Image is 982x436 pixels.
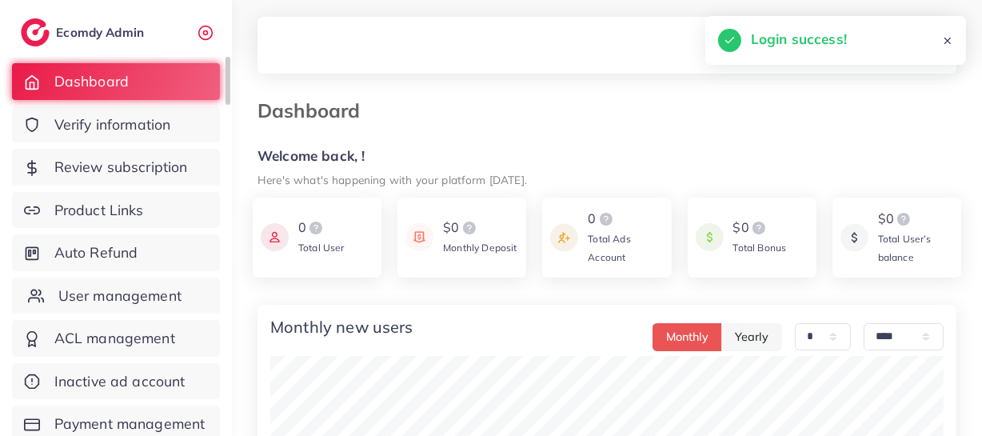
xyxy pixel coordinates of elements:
[257,99,373,122] h3: Dashboard
[54,371,186,392] span: Inactive ad account
[751,29,847,50] h5: Login success!
[54,200,144,221] span: Product Links
[12,63,220,100] a: Dashboard
[257,173,527,186] small: Here's what's happening with your platform [DATE].
[550,210,578,266] img: icon payment
[54,114,171,135] span: Verify information
[597,210,616,229] img: logo
[749,218,768,238] img: logo
[721,323,782,351] button: Yearly
[588,210,663,229] div: 0
[12,106,220,143] a: Verify information
[298,218,345,238] div: 0
[653,323,722,351] button: Monthly
[12,363,220,400] a: Inactive ad account
[54,414,206,434] span: Payment management
[21,18,148,46] a: logoEcomdy Admin
[443,218,517,238] div: $0
[12,278,220,314] a: User management
[54,71,129,92] span: Dashboard
[298,242,345,254] span: Total User
[12,234,220,271] a: Auto Refund
[306,218,325,238] img: logo
[261,218,289,256] img: icon payment
[443,242,517,254] span: Monthly Deposit
[270,318,413,337] h4: Monthly new users
[894,210,913,229] img: logo
[460,218,479,238] img: logo
[54,157,188,178] span: Review subscription
[878,210,953,229] div: $0
[21,18,50,46] img: logo
[54,242,138,263] span: Auto Refund
[56,25,148,40] h2: Ecomdy Admin
[733,242,787,254] span: Total Bonus
[733,218,787,238] div: $0
[257,148,956,165] h5: Welcome back, !
[58,286,182,306] span: User management
[12,149,220,186] a: Review subscription
[696,218,724,256] img: icon payment
[54,328,175,349] span: ACL management
[12,320,220,357] a: ACL management
[878,233,932,263] span: Total User’s balance
[588,233,630,263] span: Total Ads Account
[840,210,868,266] img: icon payment
[12,192,220,229] a: Product Links
[405,218,433,256] img: icon payment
